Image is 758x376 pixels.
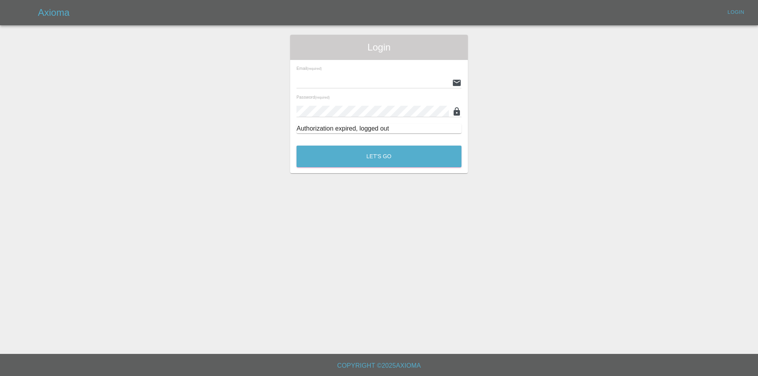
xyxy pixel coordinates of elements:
small: (required) [307,67,322,71]
div: Authorization expired, logged out [296,124,462,133]
span: Login [296,41,462,54]
h6: Copyright © 2025 Axioma [6,360,752,371]
small: (required) [315,96,330,99]
a: Login [723,6,749,19]
button: Let's Go [296,146,462,167]
span: Email [296,66,322,71]
h5: Axioma [38,6,69,19]
span: Password [296,95,330,99]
